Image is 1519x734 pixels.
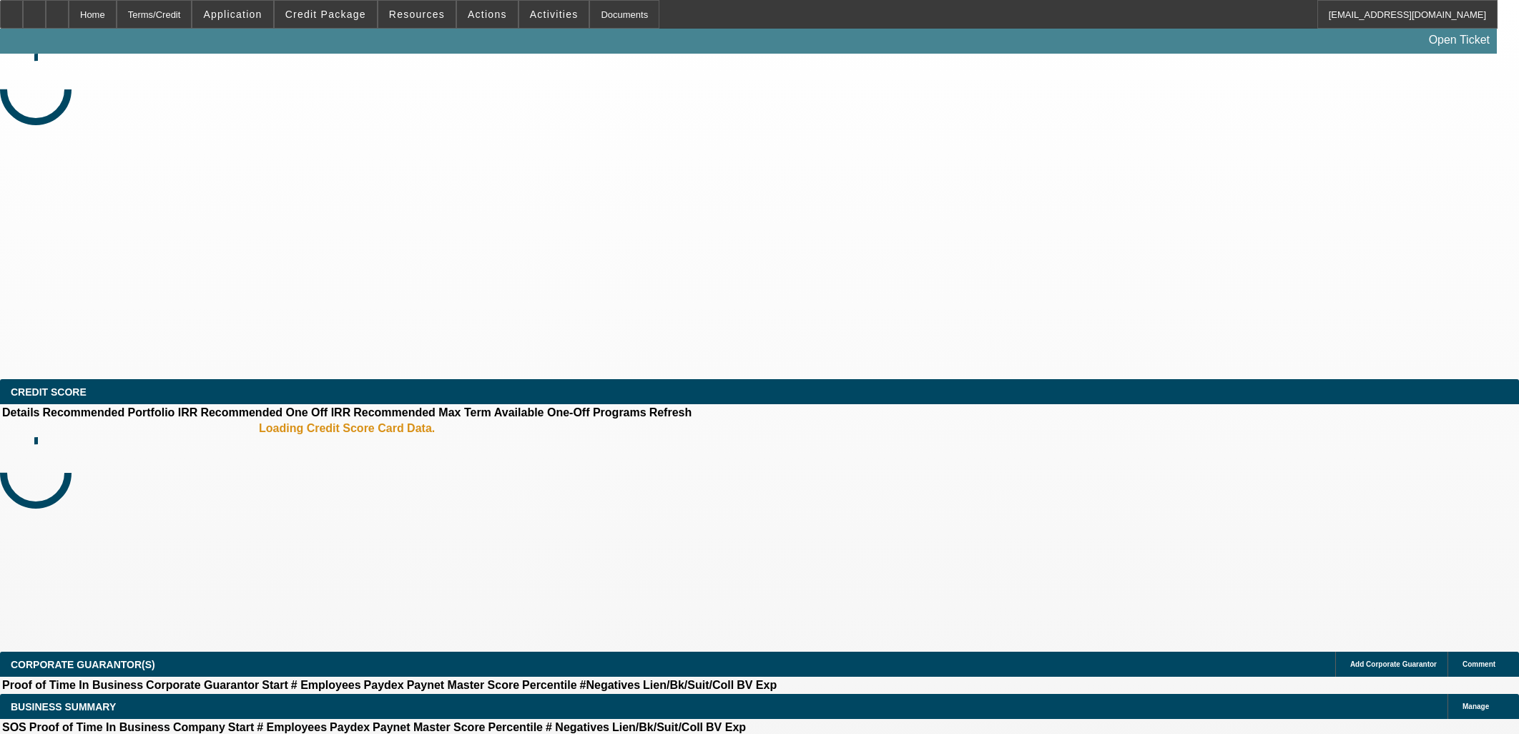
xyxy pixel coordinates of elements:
span: Resources [389,9,445,20]
span: Activities [530,9,579,20]
span: Credit Package [285,9,366,20]
b: Paydex [330,721,370,733]
th: Refresh [649,406,693,420]
span: BUSINESS SUMMARY [11,701,116,713]
th: Recommended One Off IRR [200,406,351,420]
button: Activities [519,1,589,28]
b: # Employees [257,721,327,733]
b: BV Exp [706,721,746,733]
span: Comment [1463,660,1495,668]
b: Percentile [522,679,576,691]
th: Recommended Portfolio IRR [41,406,198,420]
th: Available One-Off Programs [493,406,647,420]
a: Open Ticket [1423,28,1495,52]
button: Actions [457,1,518,28]
th: Recommended Max Term [353,406,492,420]
b: # Employees [291,679,361,691]
b: # Negatives [546,721,609,733]
span: Manage [1463,703,1489,710]
b: Paynet Master Score [373,721,485,733]
b: Company [173,721,225,733]
b: #Negatives [580,679,641,691]
th: Details [1,406,40,420]
span: Add Corporate Guarantor [1350,660,1437,668]
b: Lien/Bk/Suit/Coll [643,679,734,691]
span: Application [203,9,262,20]
span: Actions [468,9,507,20]
b: Percentile [488,721,543,733]
span: CREDIT SCORE [11,386,87,398]
button: Application [192,1,272,28]
b: Loading Credit Score Card Data. [259,422,435,435]
b: Paynet Master Score [407,679,519,691]
th: Proof of Time In Business [1,678,144,693]
b: Corporate Guarantor [146,679,259,691]
b: Lien/Bk/Suit/Coll [612,721,703,733]
span: CORPORATE GUARANTOR(S) [11,659,155,670]
b: Paydex [364,679,404,691]
b: Start [262,679,287,691]
b: BV Exp [737,679,777,691]
button: Credit Package [275,1,377,28]
b: Start [228,721,254,733]
button: Resources [378,1,456,28]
